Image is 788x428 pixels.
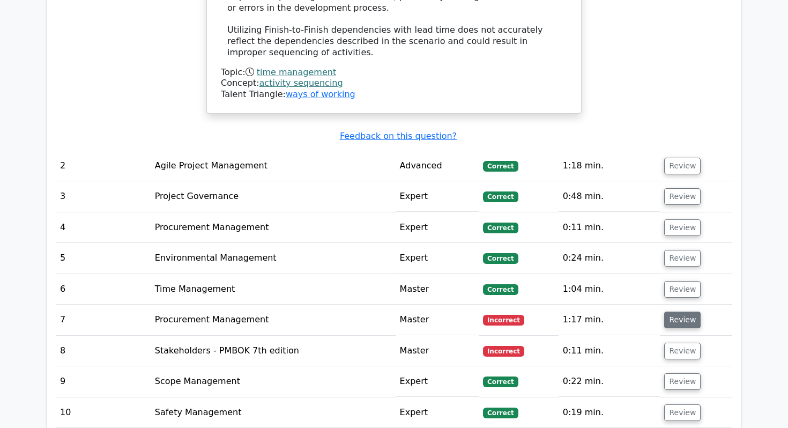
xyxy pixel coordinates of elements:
span: Correct [483,191,518,202]
button: Review [664,158,701,174]
span: Correct [483,161,518,172]
td: Master [396,305,479,335]
button: Review [664,281,701,298]
span: Correct [483,223,518,233]
td: Stakeholders - PMBOK 7th edition [151,336,396,366]
span: Incorrect [483,315,524,326]
a: activity sequencing [259,78,343,88]
button: Review [664,404,701,421]
td: Safety Management [151,397,396,428]
td: 10 [56,397,151,428]
td: 0:48 min. [559,181,660,212]
span: Correct [483,377,518,387]
td: Agile Project Management [151,151,396,181]
td: 7 [56,305,151,335]
span: Correct [483,284,518,295]
span: Correct [483,253,518,264]
td: 0:19 min. [559,397,660,428]
div: Topic: [221,67,567,78]
button: Review [664,373,701,390]
td: 0:22 min. [559,366,660,397]
a: ways of working [286,89,355,99]
td: Scope Management [151,366,396,397]
td: 2 [56,151,151,181]
td: 4 [56,212,151,243]
td: Environmental Management [151,243,396,274]
td: Expert [396,366,479,397]
td: Expert [396,243,479,274]
td: Procurement Management [151,305,396,335]
div: Talent Triangle: [221,67,567,100]
button: Review [664,312,701,328]
td: Expert [396,397,479,428]
td: 1:04 min. [559,274,660,305]
td: 5 [56,243,151,274]
a: Feedback on this question? [340,131,457,141]
button: Review [664,219,701,236]
td: Time Management [151,274,396,305]
td: 9 [56,366,151,397]
span: Correct [483,408,518,418]
div: Concept: [221,78,567,89]
td: 1:17 min. [559,305,660,335]
td: 0:11 min. [559,336,660,366]
td: Procurement Management [151,212,396,243]
button: Review [664,188,701,205]
a: time management [257,67,336,77]
td: 6 [56,274,151,305]
td: Master [396,336,479,366]
button: Review [664,250,701,267]
td: 3 [56,181,151,212]
td: Expert [396,212,479,243]
td: 0:24 min. [559,243,660,274]
td: 8 [56,336,151,366]
button: Review [664,343,701,359]
td: Project Governance [151,181,396,212]
td: 1:18 min. [559,151,660,181]
span: Incorrect [483,346,524,357]
td: Expert [396,181,479,212]
td: 0:11 min. [559,212,660,243]
td: Master [396,274,479,305]
td: Advanced [396,151,479,181]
